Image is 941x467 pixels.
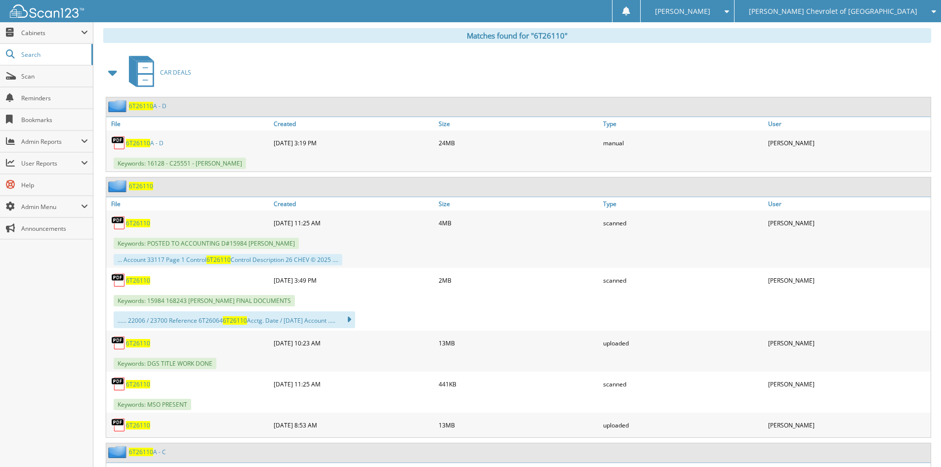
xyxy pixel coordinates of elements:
span: Keywords: 15984 168243 [PERSON_NAME] FINAL DOCUMENTS [114,295,295,306]
span: Bookmarks [21,116,88,124]
a: Size [436,117,601,130]
a: 6T26110A - D [126,139,164,147]
div: Matches found for "6T26110" [103,28,931,43]
img: folder2.png [108,446,129,458]
div: [DATE] 11:25 AM [271,374,436,394]
div: 4MB [436,213,601,233]
span: Admin Menu [21,203,81,211]
span: Keywords: POSTED TO ACCOUNTING D#15984 [PERSON_NAME] [114,238,299,249]
a: User [766,197,931,211]
a: 6T26110 [126,219,150,227]
div: [PERSON_NAME] [766,333,931,353]
a: Type [601,117,766,130]
a: Created [271,197,436,211]
div: [DATE] 8:53 AM [271,415,436,435]
a: 6T26110 [126,380,150,388]
span: 6T26110 [206,255,231,264]
span: 6T26110 [129,102,153,110]
div: ...... 22006 / 23700 Reference 6T26064 Acctg. Date / [DATE] Account ..... [114,311,355,328]
div: [PERSON_NAME] [766,374,931,394]
div: manual [601,133,766,153]
a: Type [601,197,766,211]
div: [DATE] 3:19 PM [271,133,436,153]
span: [PERSON_NAME] [655,8,710,14]
div: ... Account 33117 Page 1 Control Control Description 26 CHEV © 2025 .... [114,254,342,265]
a: 6T26110 [129,182,153,190]
div: 2MB [436,270,601,290]
div: 13MB [436,415,601,435]
span: 6T26110 [223,316,247,325]
span: Scan [21,72,88,81]
div: [PERSON_NAME] [766,213,931,233]
div: scanned [601,213,766,233]
a: File [106,117,271,130]
span: Keywords: DGS TITLE WORK DONE [114,358,216,369]
img: PDF.png [111,377,126,391]
span: Search [21,50,86,59]
div: 13MB [436,333,601,353]
span: User Reports [21,159,81,168]
img: PDF.png [111,135,126,150]
span: Keywords: MSO PRESENT [114,399,191,410]
div: [DATE] 10:23 AM [271,333,436,353]
span: [PERSON_NAME] Chevrolet of [GEOGRAPHIC_DATA] [749,8,917,14]
div: [PERSON_NAME] [766,270,931,290]
span: 6T26110 [129,448,153,456]
div: 441KB [436,374,601,394]
a: File [106,197,271,211]
img: PDF.png [111,273,126,288]
img: folder2.png [108,180,129,192]
a: 6T26110 [126,421,150,429]
a: User [766,117,931,130]
div: [DATE] 3:49 PM [271,270,436,290]
div: 24MB [436,133,601,153]
div: [DATE] 11:25 AM [271,213,436,233]
iframe: Chat Widget [892,420,941,467]
span: Help [21,181,88,189]
span: Announcements [21,224,88,233]
span: Reminders [21,94,88,102]
img: PDF.png [111,418,126,432]
a: 6T26110A - D [129,102,166,110]
div: uploaded [601,333,766,353]
a: 6T26110 [126,276,150,285]
a: 6T26110 [126,339,150,347]
img: scan123-logo-white.svg [10,4,84,18]
span: Cabinets [21,29,81,37]
a: 6T26110A - C [129,448,166,456]
span: Keywords: 16128 - C25551 - [PERSON_NAME] [114,158,246,169]
a: Size [436,197,601,211]
div: scanned [601,374,766,394]
span: 6T26110 [126,139,150,147]
div: [PERSON_NAME] [766,133,931,153]
span: Admin Reports [21,137,81,146]
div: scanned [601,270,766,290]
div: uploaded [601,415,766,435]
img: folder2.png [108,100,129,112]
span: CAR DEALS [160,68,191,77]
a: Created [271,117,436,130]
a: CAR DEALS [123,53,191,92]
div: [PERSON_NAME] [766,415,931,435]
img: PDF.png [111,215,126,230]
img: PDF.png [111,336,126,350]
